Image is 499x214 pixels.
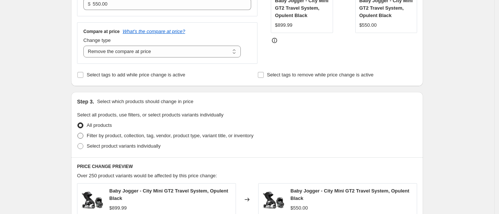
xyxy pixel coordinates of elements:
span: Baby Jogger - City Mini GT2 Travel System, Opulent Black [109,188,228,201]
span: Select all products, use filters, or select products variants individually [77,112,223,118]
span: Change type [83,37,111,43]
span: All products [87,122,112,128]
span: Select tags to remove while price change is active [267,72,374,78]
span: Over 250 product variants would be affected by this price change: [77,173,217,178]
h2: Step 3. [77,98,94,105]
span: Select product variants individually [87,143,160,149]
button: What's the compare at price? [123,29,185,34]
h3: Compare at price [83,29,120,34]
span: Filter by product, collection, tag, vendor, product type, variant title, or inventory [87,133,253,138]
img: baby-jogger-city-mini-gt2-travel-system-opulent-black_image_1_80x.jpg [81,188,103,211]
div: $899.99 [109,204,127,212]
h6: PRICE CHANGE PREVIEW [77,164,417,169]
p: Select which products should change in price [97,98,193,105]
img: baby-jogger-city-mini-gt2-travel-system-opulent-black_image_1_80x.jpg [262,188,285,211]
span: Baby Jogger - City Mini GT2 Travel System, Opulent Black [290,188,409,201]
span: $ [88,1,90,7]
div: $550.00 [359,22,377,29]
div: $899.99 [275,22,292,29]
span: Select tags to add while price change is active [87,72,185,78]
div: $550.00 [290,204,308,212]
